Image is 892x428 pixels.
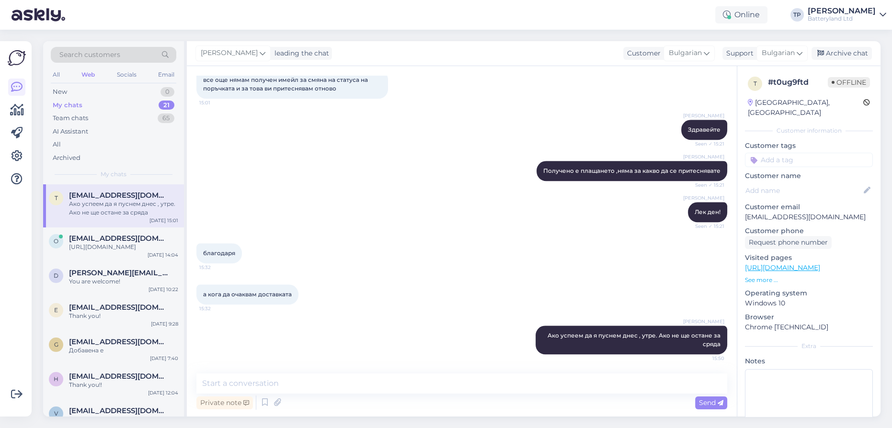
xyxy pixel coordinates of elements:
[151,320,178,327] div: [DATE] 9:28
[683,318,724,325] span: [PERSON_NAME]
[808,7,876,15] div: [PERSON_NAME]
[69,372,169,381] span: haris.l.khan0121@gmail.com
[101,170,126,179] span: My chats
[745,226,873,236] p: Customer phone
[148,389,178,396] div: [DATE] 12:04
[53,153,80,163] div: Archived
[53,140,61,149] div: All
[54,375,58,383] span: h
[160,87,174,97] div: 0
[683,194,724,202] span: [PERSON_NAME]
[199,264,235,271] span: 15:32
[745,141,873,151] p: Customer tags
[745,312,873,322] p: Browser
[762,48,795,58] span: Bulgarian
[69,277,178,286] div: You are welcome!
[745,236,832,249] div: Request phone number
[196,396,253,409] div: Private note
[745,253,873,263] p: Visited pages
[745,276,873,284] p: See more ...
[54,272,58,279] span: d
[683,153,724,160] span: [PERSON_NAME]
[688,140,724,147] span: Seen ✓ 15:21
[69,415,178,424] div: [URL][DOMAIN_NAME]
[683,112,724,119] span: [PERSON_NAME]
[69,338,169,346] span: gurol88mehmedov@gmail.com
[149,217,178,224] div: [DATE] 15:01
[69,312,178,320] div: Thank you!
[688,126,720,133] span: Здравейте
[69,200,178,217] div: Ако успеем да я пуснем днес , утре. Ако не ще остане за сряда
[203,291,292,298] span: а кога да очаквам доставката
[69,406,169,415] span: vjelqzkov7@gmail.com
[115,68,138,81] div: Socials
[745,298,873,308] p: Windows 10
[688,181,724,189] span: Seen ✓ 15:21
[59,50,120,60] span: Search customers
[748,98,863,118] div: [GEOGRAPHIC_DATA], [GEOGRAPHIC_DATA]
[745,263,820,272] a: [URL][DOMAIN_NAME]
[808,15,876,23] div: Batteryland Ltd
[745,126,873,135] div: Customer information
[148,251,178,259] div: [DATE] 14:04
[69,243,178,251] div: [URL][DOMAIN_NAME]
[201,48,258,58] span: [PERSON_NAME]
[69,381,178,389] div: Thank you!!
[80,68,97,81] div: Web
[69,191,169,200] span: toni_bqlkova@abv.bg
[53,113,88,123] div: Team chats
[715,6,767,23] div: Online
[53,87,67,97] div: New
[699,398,723,407] span: Send
[745,171,873,181] p: Customer name
[623,48,661,58] div: Customer
[548,332,722,348] span: Ако успеем да я пуснем днес , утре. Ако не ще остане за сряда
[669,48,702,58] span: Bulgarian
[69,234,169,243] span: office@7ss.bg
[159,101,174,110] div: 21
[8,49,26,67] img: Askly Logo
[745,356,873,366] p: Notes
[271,48,329,58] div: leading the chat
[722,48,754,58] div: Support
[688,355,724,362] span: 15:50
[156,68,176,81] div: Email
[150,355,178,362] div: [DATE] 7:40
[745,212,873,222] p: [EMAIL_ADDRESS][DOMAIN_NAME]
[808,7,886,23] a: [PERSON_NAME]Batteryland Ltd
[199,99,235,106] span: 15:01
[754,80,757,87] span: t
[745,288,873,298] p: Operating system
[53,127,88,136] div: AI Assistant
[203,76,369,92] span: все още нямам получен имейл за смяна на статуса на поръчката и за това ви притеснявам отново
[54,341,58,348] span: g
[158,113,174,123] div: 65
[768,77,828,88] div: # t0ug9ftd
[745,342,873,350] div: Extra
[688,223,724,230] span: Seen ✓ 15:21
[745,322,873,332] p: Chrome [TECHNICAL_ID]
[745,185,862,196] input: Add name
[69,303,169,312] span: eduardharsing@yahoo.com
[790,8,804,22] div: TP
[54,410,58,417] span: v
[69,269,169,277] span: dumitru.florian85@yahoo.com
[695,208,720,215] span: Лек ден!
[812,47,872,60] div: Archive chat
[54,237,58,245] span: o
[54,306,58,314] span: e
[69,346,178,355] div: Добавена е
[543,167,720,174] span: Получено е плащането ,няма за какво да се притеснявате
[828,77,870,88] span: Offline
[53,101,82,110] div: My chats
[55,194,58,202] span: t
[199,305,235,312] span: 15:32
[203,249,235,257] span: благодаря
[745,202,873,212] p: Customer email
[149,286,178,293] div: [DATE] 10:22
[51,68,62,81] div: All
[745,153,873,167] input: Add a tag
